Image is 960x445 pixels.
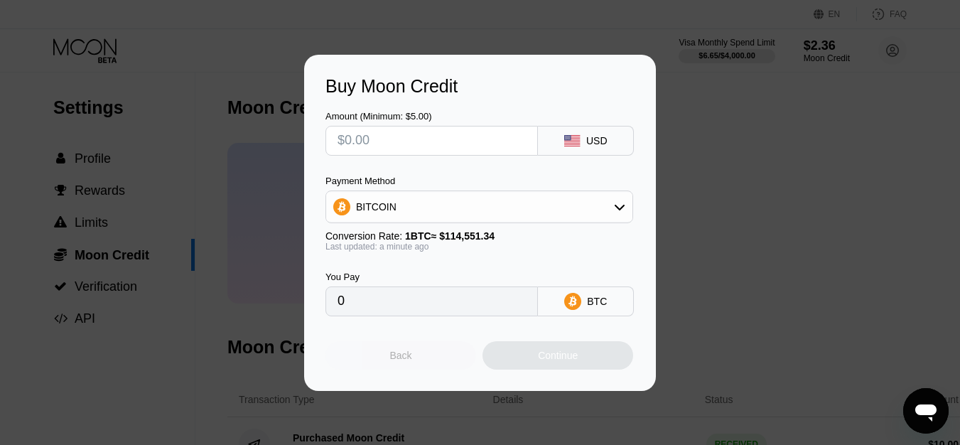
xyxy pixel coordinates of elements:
input: $0.00 [338,127,526,155]
span: 1 BTC ≈ $114,551.34 [405,230,495,242]
div: Amount (Minimum: $5.00) [325,111,538,122]
div: Back [390,350,412,361]
div: Conversion Rate: [325,230,633,242]
div: Back [325,341,476,370]
div: USD [586,135,608,146]
div: BITCOIN [356,201,397,213]
div: Last updated: a minute ago [325,242,633,252]
div: BTC [587,296,607,307]
iframe: Knapp för att öppna meddelandefönstret [903,388,949,434]
div: Payment Method [325,176,633,186]
div: You Pay [325,272,538,282]
div: Buy Moon Credit [325,76,635,97]
div: BITCOIN [326,193,632,221]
